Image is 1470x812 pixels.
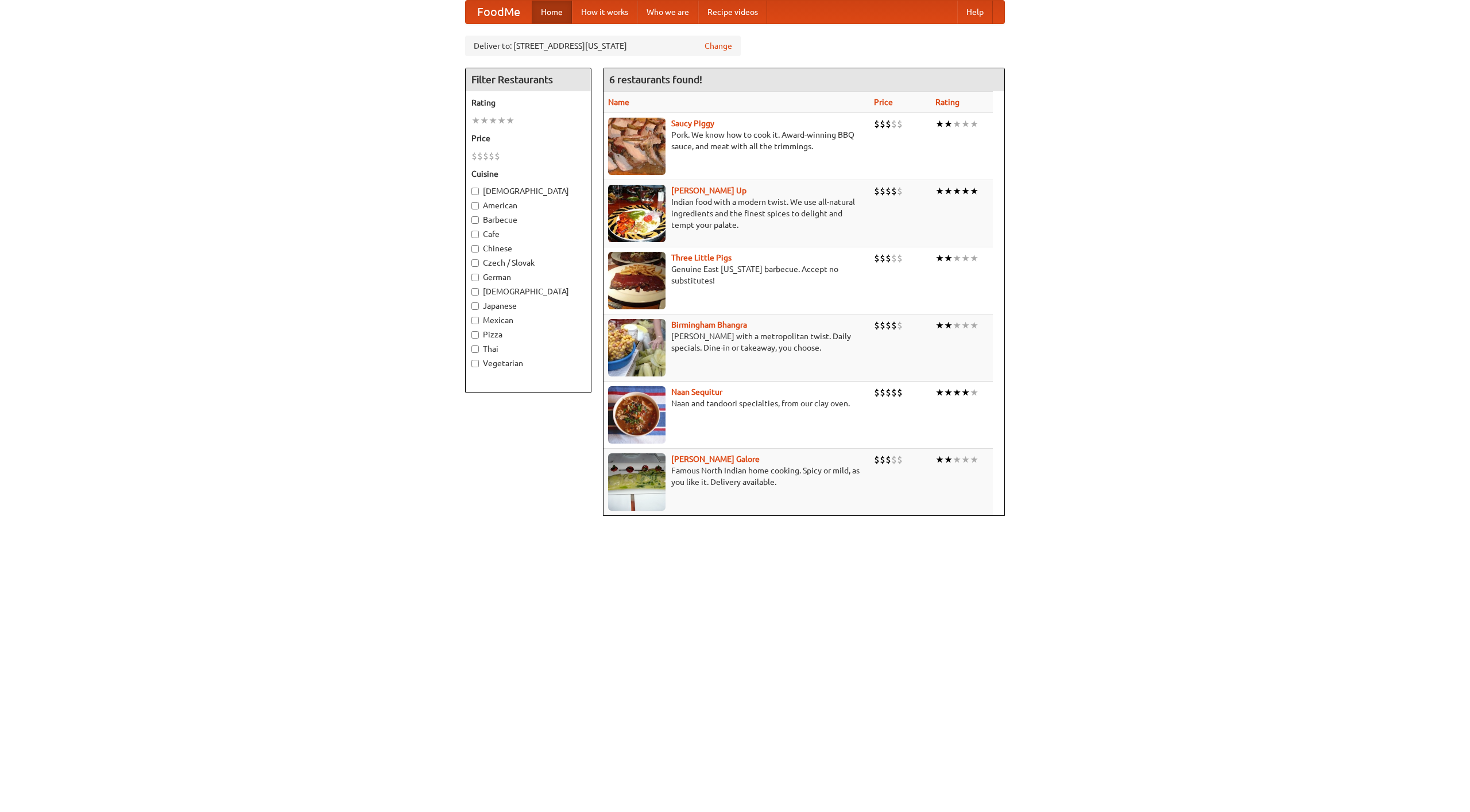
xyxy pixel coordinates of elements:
[935,185,944,197] li: ★
[935,453,944,466] li: ★
[471,314,585,326] label: Mexican
[961,453,970,466] li: ★
[705,40,732,52] a: Change
[698,1,767,24] a: Recipe videos
[885,118,891,130] li: $
[891,185,897,197] li: $
[935,98,960,107] a: Rating
[953,319,961,332] li: ★
[471,317,479,324] input: Mexican
[891,118,897,130] li: $
[935,252,944,265] li: ★
[880,185,885,197] li: $
[471,231,479,238] input: Cafe
[608,331,865,353] p: [PERSON_NAME] with a metropolitan twist. Daily specials. Dine-in or takeaway, you choose.
[608,386,666,444] img: naansequitur.jpg
[874,319,880,332] li: $
[471,202,479,209] input: American
[466,68,591,91] h4: Filter Restaurants
[961,386,970,399] li: ★
[608,252,666,309] img: littlepigs.jpg
[953,185,961,197] li: ★
[608,465,865,488] p: Famous North Indian home cooking. Spicy or mild, as you like it. Delivery available.
[480,114,489,127] li: ★
[961,185,970,197] li: ★
[471,300,585,312] label: Japanese
[880,118,885,130] li: $
[471,150,477,162] li: $
[471,331,479,339] input: Pizza
[970,252,978,265] li: ★
[489,114,497,127] li: ★
[880,252,885,265] li: $
[471,358,585,369] label: Vegetarian
[608,453,666,511] img: currygalore.jpg
[671,454,760,464] a: [PERSON_NAME] Galore
[608,196,865,231] p: Indian food with a modern twist. We use all-natural ingredients and the finest spices to delight ...
[471,343,585,355] label: Thai
[483,150,489,162] li: $
[944,319,953,332] li: ★
[897,386,903,399] li: $
[671,320,747,329] a: Birmingham Bhangra
[471,345,479,353] input: Thai
[471,168,585,180] h5: Cuisine
[471,329,585,340] label: Pizza
[494,150,500,162] li: $
[880,319,885,332] li: $
[471,245,479,252] input: Chinese
[532,1,572,24] a: Home
[471,188,479,195] input: [DEMOGRAPHIC_DATA]
[897,185,903,197] li: $
[874,252,880,265] li: $
[935,386,944,399] li: ★
[489,150,494,162] li: $
[885,453,891,466] li: $
[897,252,903,265] li: $
[944,453,953,466] li: ★
[471,228,585,240] label: Cafe
[891,453,897,466] li: $
[471,97,585,108] h5: Rating
[961,118,970,130] li: ★
[471,243,585,254] label: Chinese
[935,319,944,332] li: ★
[891,386,897,399] li: $
[471,288,479,296] input: [DEMOGRAPHIC_DATA]
[471,302,479,310] input: Japanese
[471,185,585,197] label: [DEMOGRAPHIC_DATA]
[891,252,897,265] li: $
[944,386,953,399] li: ★
[957,1,993,24] a: Help
[608,98,629,107] a: Name
[953,453,961,466] li: ★
[608,319,666,376] img: bhangra.jpg
[608,185,666,242] img: curryup.jpg
[880,386,885,399] li: $
[608,263,865,286] p: Genuine East [US_STATE] barbecue. Accept no substitutes!
[944,118,953,130] li: ★
[944,185,953,197] li: ★
[885,185,891,197] li: $
[970,386,978,399] li: ★
[961,252,970,265] li: ★
[897,453,903,466] li: $
[891,319,897,332] li: $
[572,1,637,24] a: How it works
[671,119,714,128] b: Saucy Piggy
[671,253,732,262] a: Three Little Pigs
[671,186,746,195] a: [PERSON_NAME] Up
[935,118,944,130] li: ★
[471,257,585,269] label: Czech / Slovak
[885,252,891,265] li: $
[471,200,585,211] label: American
[874,453,880,466] li: $
[885,386,891,399] li: $
[671,387,722,397] a: Naan Sequitur
[897,118,903,130] li: $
